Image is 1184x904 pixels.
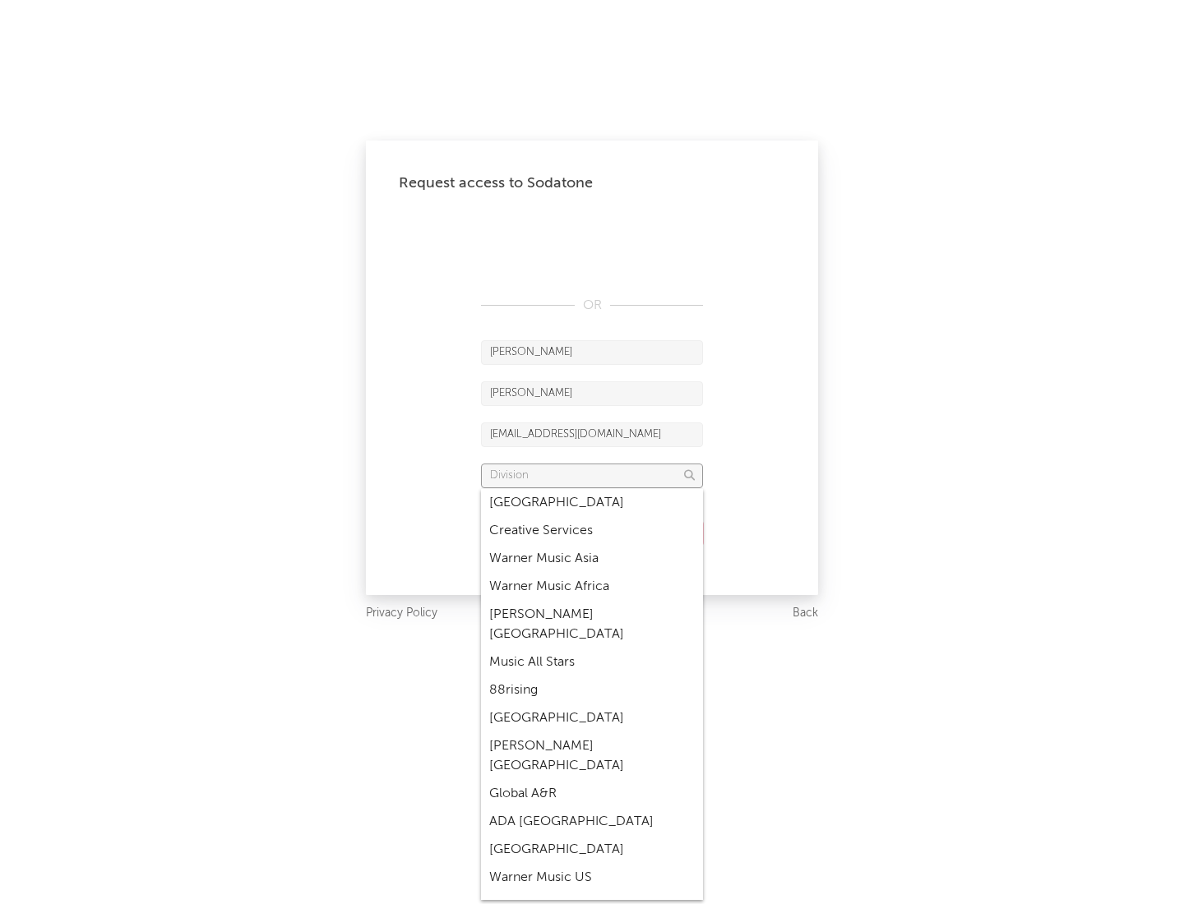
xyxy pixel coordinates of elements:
[481,422,703,447] input: Email
[481,296,703,316] div: OR
[481,676,703,704] div: 88rising
[481,340,703,365] input: First Name
[481,864,703,892] div: Warner Music US
[481,732,703,780] div: [PERSON_NAME] [GEOGRAPHIC_DATA]
[481,489,703,517] div: [GEOGRAPHIC_DATA]
[481,780,703,808] div: Global A&R
[481,545,703,573] div: Warner Music Asia
[481,517,703,545] div: Creative Services
[481,704,703,732] div: [GEOGRAPHIC_DATA]
[481,464,703,488] input: Division
[793,603,818,624] a: Back
[481,648,703,676] div: Music All Stars
[366,603,437,624] a: Privacy Policy
[399,173,785,193] div: Request access to Sodatone
[481,836,703,864] div: [GEOGRAPHIC_DATA]
[481,601,703,648] div: [PERSON_NAME] [GEOGRAPHIC_DATA]
[481,573,703,601] div: Warner Music Africa
[481,808,703,836] div: ADA [GEOGRAPHIC_DATA]
[481,381,703,406] input: Last Name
